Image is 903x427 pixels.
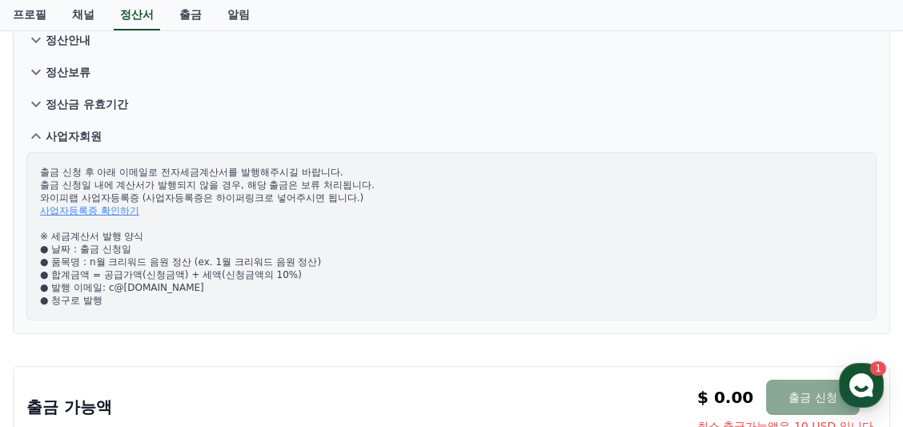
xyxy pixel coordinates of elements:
span: 설정 [247,318,267,331]
button: 정산보류 [26,56,877,88]
span: 1 [163,293,168,306]
span: 대화 [146,319,166,332]
p: 출금 가능액 [26,396,112,418]
button: 정산금 유효기간 [26,88,877,120]
a: 사업자등록증 확인하기 [40,205,139,216]
span: 홈 [50,318,60,331]
p: 정산안내 [46,32,90,48]
p: 정산금 유효기간 [46,96,128,112]
p: 사업자회원 [46,128,102,144]
a: 1대화 [106,294,207,334]
a: 설정 [207,294,307,334]
p: 정산보류 [46,64,90,80]
button: 사업자회원 [26,120,877,152]
button: 정산안내 [26,24,877,56]
p: $ 0.00 [697,386,753,409]
a: 홈 [5,294,106,334]
p: 출금 신청 후 아래 이메일로 전자세금계산서를 발행해주시길 바랍니다. 출금 신청일 내에 계산서가 발행되지 않을 경우, 해당 출금은 보류 처리됩니다. 와이피랩 사업자등록증 (사업... [40,166,863,307]
button: 출금 신청 [766,380,859,415]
